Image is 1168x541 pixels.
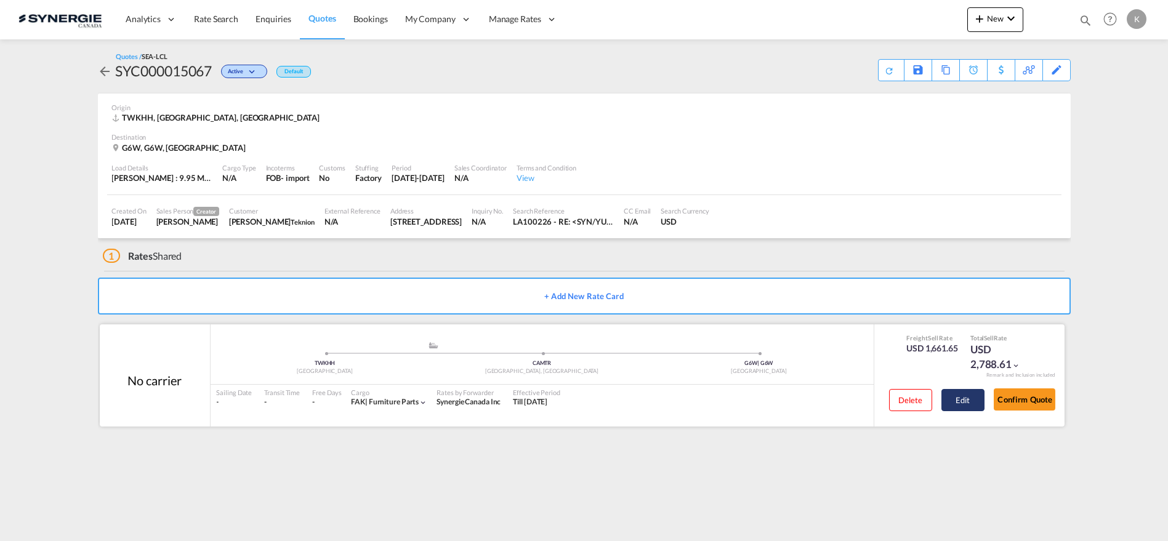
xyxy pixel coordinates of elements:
[977,372,1065,379] div: Remark and Inclusion included
[308,13,336,23] span: Quotes
[1127,9,1146,29] div: K
[517,172,576,183] div: View
[223,172,256,183] div: N/A
[291,218,314,226] span: Teknion
[994,388,1055,411] button: Confirm Quote
[156,206,219,216] div: Sales Person
[116,52,168,61] div: Quotes /SEA-LCL
[433,359,650,367] div: CAMTR
[312,397,315,407] div: -
[744,359,759,366] span: G6W
[906,334,958,342] div: Freight Rate
[967,7,1023,32] button: icon-plus 400-fgNewicon-chevron-down
[437,388,501,397] div: Rates by Forwarder
[355,172,382,183] div: Factory Stuffing
[390,206,462,215] div: Address
[276,66,310,78] div: Default
[941,389,985,411] button: Edit
[650,367,867,375] div: [GEOGRAPHIC_DATA]
[112,103,1057,112] div: Origin
[112,163,213,172] div: Load Details
[437,397,501,407] div: Synergie Canada Inc
[1079,14,1092,27] md-icon: icon-magnify
[217,359,433,367] div: TWKHH
[123,113,320,122] span: TWKHH, [GEOGRAPHIC_DATA], [GEOGRAPHIC_DATA]
[433,367,650,375] div: [GEOGRAPHIC_DATA], [GEOGRAPHIC_DATA]
[517,163,576,172] div: Terms and Condition
[489,13,541,25] span: Manage Rates
[98,64,113,79] md-icon: icon-arrow-left
[229,216,315,227] div: Charles-Olivier Thibault
[889,389,932,411] button: Delete
[392,163,445,172] div: Period
[661,216,709,227] div: USD
[972,11,987,26] md-icon: icon-plus 400-fg
[661,206,709,215] div: Search Currency
[194,14,238,24] span: Rate Search
[426,342,441,348] md-icon: assets/icons/custom/ship-fill.svg
[885,60,898,76] div: Quote PDF is not available at this time
[112,112,323,123] div: TWKHH, Kaohsiung, Europe
[351,397,419,407] div: furniture parts
[324,206,381,215] div: External Reference
[112,132,1057,142] div: Destination
[103,249,182,263] div: Shared
[103,249,121,263] span: 1
[624,206,651,215] div: CC Email
[223,163,256,172] div: Cargo Type
[266,163,310,172] div: Incoterms
[355,163,382,172] div: Stuffing
[928,334,938,342] span: Sell
[281,172,309,183] div: - import
[906,342,958,355] div: USD 1,661.65
[405,13,456,25] span: My Company
[324,216,381,227] div: N/A
[264,397,300,407] div: -
[217,397,252,407] div: -
[390,216,462,227] div: 975 Rue des Calfats, Porte/Door 47, Lévis, QC, G6Y 9E8
[256,14,291,24] span: Enquiries
[1012,361,1020,370] md-icon: icon-chevron-down
[1100,9,1127,31] div: Help
[624,216,651,227] div: N/A
[246,69,261,76] md-icon: icon-chevron-down
[757,359,759,366] span: |
[266,172,281,183] div: FOB
[472,206,503,215] div: Inquiry No.
[513,388,560,397] div: Effective Period
[760,359,773,366] span: G6W
[112,216,147,227] div: 25 Sep 2025
[221,65,267,78] div: Change Status Here
[904,60,932,81] div: Save As Template
[351,388,427,397] div: Cargo
[1004,11,1018,26] md-icon: icon-chevron-down
[116,61,212,81] div: SYC000015067
[984,334,994,342] span: Sell
[128,250,153,262] span: Rates
[142,52,167,60] span: SEA-LCL
[319,163,345,172] div: Customs
[18,6,102,33] img: 1f56c880d42311ef80fc7dca854c8e59.png
[392,172,445,183] div: 25 Oct 2025
[513,216,614,227] div: LA100226 - RE: <SYN/YUL> 南俊 (7/24 **SO#L011**) New LCL from Kaohsiung to Montreal S/NAN JUEN - C/...
[365,397,368,406] span: |
[472,216,503,227] div: N/A
[884,65,895,76] md-icon: icon-refresh
[353,14,388,24] span: Bookings
[419,398,427,407] md-icon: icon-chevron-down
[454,163,507,172] div: Sales Coordinator
[970,342,1032,372] div: USD 2,788.61
[513,206,614,215] div: Search Reference
[264,388,300,397] div: Transit Time
[319,172,345,183] div: No
[112,142,249,153] div: G6W, G6W, Canada
[217,388,252,397] div: Sailing Date
[970,334,1032,342] div: Total Rate
[437,397,501,406] span: Synergie Canada Inc
[112,172,213,183] div: [PERSON_NAME] : 9.95 MT | Volumetric Wt : 9.40 CBM | Chargeable Wt : 9.95 W/M
[228,68,246,79] span: Active
[126,13,161,25] span: Analytics
[98,61,116,81] div: icon-arrow-left
[98,278,1071,315] button: + Add New Rate Card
